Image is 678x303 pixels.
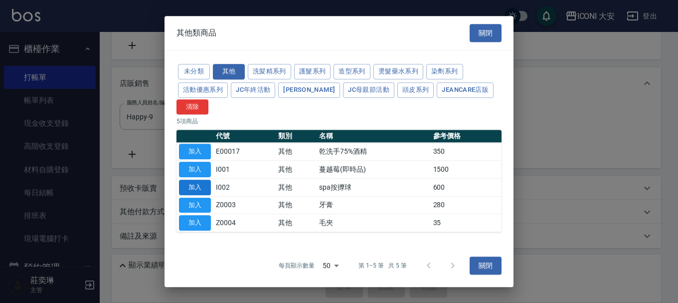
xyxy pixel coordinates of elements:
button: 關閉 [470,24,502,42]
th: 名稱 [317,130,431,143]
p: 5 項商品 [176,117,502,126]
td: 乾洗手75%酒精 [317,143,431,161]
td: 其他 [276,214,317,232]
td: 其他 [276,196,317,214]
button: 未分類 [178,64,210,79]
p: 第 1–5 筆 共 5 筆 [358,261,407,270]
td: 蔓越莓(即時品) [317,161,431,179]
td: Z0003 [213,196,276,214]
button: 活動優惠系列 [178,82,228,98]
button: 燙髮藥水系列 [373,64,423,79]
td: I001 [213,161,276,179]
span: 其他類商品 [176,28,216,38]
div: 50 [319,252,342,279]
button: 關閉 [470,257,502,275]
button: 護髮系列 [294,64,331,79]
td: 280 [431,196,502,214]
button: [PERSON_NAME] [278,82,340,98]
button: 頭皮系列 [397,82,434,98]
button: JeanCare店販 [437,82,494,98]
button: 加入 [179,198,211,213]
button: 清除 [176,99,208,115]
p: 每頁顯示數量 [279,261,315,270]
td: 350 [431,143,502,161]
td: 毛夾 [317,214,431,232]
th: 類別 [276,130,317,143]
td: I002 [213,178,276,196]
td: spa按擵球 [317,178,431,196]
button: 加入 [179,162,211,177]
td: 35 [431,214,502,232]
button: 加入 [179,215,211,231]
button: 染劑系列 [426,64,463,79]
th: 參考價格 [431,130,502,143]
td: 600 [431,178,502,196]
button: 造型系列 [334,64,370,79]
button: 加入 [179,144,211,159]
td: 其他 [276,178,317,196]
button: 洗髪精系列 [248,64,291,79]
button: JC母親節活動 [343,82,394,98]
td: 1500 [431,161,502,179]
td: 牙膏 [317,196,431,214]
td: 其他 [276,143,317,161]
th: 代號 [213,130,276,143]
td: 其他 [276,161,317,179]
td: E00017 [213,143,276,161]
button: 加入 [179,180,211,195]
button: JC年終活動 [231,82,275,98]
button: 其他 [213,64,245,79]
td: Z0004 [213,214,276,232]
